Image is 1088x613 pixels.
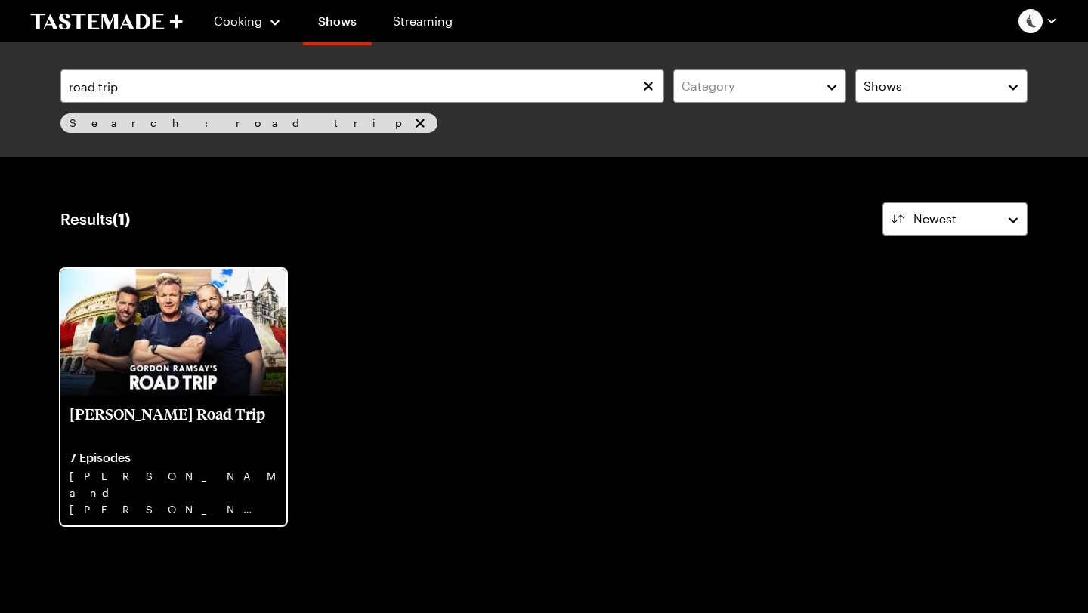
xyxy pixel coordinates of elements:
[60,210,130,228] div: Results
[214,14,262,28] span: Cooking
[1018,9,1043,33] img: Profile picture
[60,69,664,103] input: Search
[213,3,282,39] button: Cooking
[113,210,130,228] span: ( 1 )
[60,269,286,396] img: Gordon Ramsay's Road Trip
[1018,9,1058,33] button: Profile picture
[640,78,657,94] button: Clear search
[70,405,277,441] p: [PERSON_NAME] Road Trip
[882,202,1028,236] button: Newest
[70,450,277,465] p: 7 Episodes
[70,115,409,131] span: Search: road trip
[412,115,428,131] button: remove Search: road trip
[303,3,372,45] a: Shows
[682,77,814,95] div: Category
[60,269,286,525] a: Gordon Ramsay's Road Trip[PERSON_NAME] Road Trip7 Episodes[PERSON_NAME], and [PERSON_NAME] hit th...
[855,69,1028,103] button: Shows
[70,468,277,516] p: [PERSON_NAME], and [PERSON_NAME] hit the road for a wild food-filled tour of [GEOGRAPHIC_DATA], [...
[864,77,902,95] span: Shows
[673,69,845,103] button: Category
[913,210,957,228] span: Newest
[30,13,183,30] a: To Tastemade Home Page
